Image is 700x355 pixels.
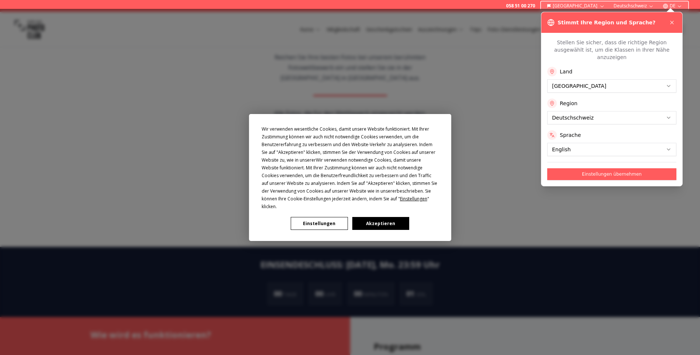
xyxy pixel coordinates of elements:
[291,217,348,230] button: Einstellungen
[352,217,409,230] button: Akzeptieren
[249,114,451,241] div: Cookie Consent Prompt
[262,157,437,194] font: Wir verwenden notwendige Cookies, damit unsere Website funktioniert. Mit Ihrer Zustimmung können ...
[400,196,427,202] span: Einstellungen
[262,125,439,210] div: Wir verwenden wesentliche Cookies, damit unsere Website funktioniert. Mit Ihrer Zustimmung können...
